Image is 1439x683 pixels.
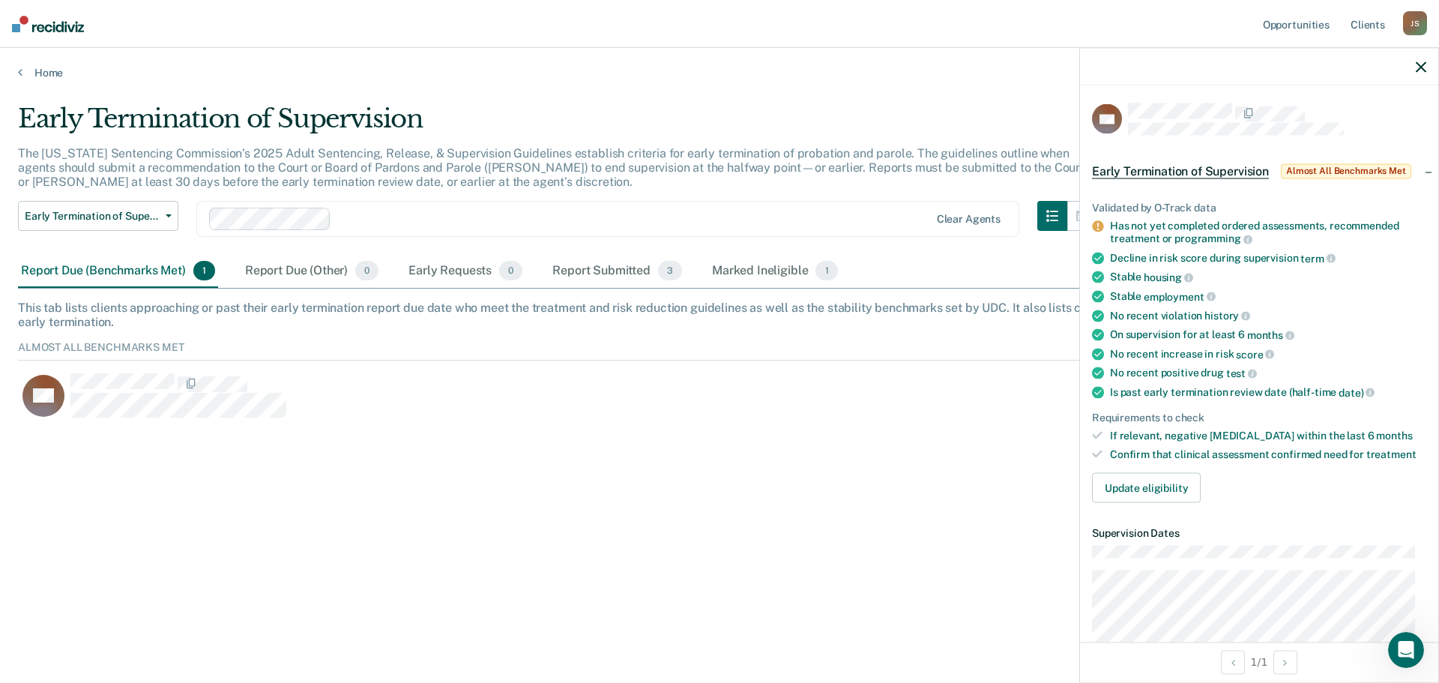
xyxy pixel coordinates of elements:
[1092,411,1426,424] div: Requirements to check
[193,261,215,280] span: 1
[1110,309,1426,322] div: No recent violation
[18,66,1421,79] a: Home
[1273,650,1297,674] button: Next Opportunity
[1221,650,1245,674] button: Previous Opportunity
[1376,430,1412,442] span: months
[1110,220,1426,245] div: Has not yet completed ordered assessments, recommended treatment or programming
[1281,163,1411,178] span: Almost All Benchmarks Met
[1092,201,1426,214] div: Validated by O-Track data
[12,16,84,32] img: Recidiviz
[1204,310,1250,322] span: history
[1110,347,1426,361] div: No recent increase in risk
[1092,527,1426,540] dt: Supervision Dates
[1226,367,1257,379] span: test
[18,103,1097,146] div: Early Termination of Supervision
[18,341,1421,361] div: Almost All Benchmarks Met
[709,255,841,288] div: Marked Ineligible
[1110,386,1426,400] div: Is past early termination review date (half-time
[1144,290,1215,302] span: employment
[405,255,525,288] div: Early Requests
[25,210,160,223] span: Early Termination of Supervision
[242,255,381,288] div: Report Due (Other)
[1080,642,1438,682] div: 1 / 1
[18,146,1084,189] p: The [US_STATE] Sentencing Commission’s 2025 Adult Sentencing, Release, & Supervision Guidelines e...
[1110,367,1426,380] div: No recent positive drug
[18,373,1246,433] div: CaseloadOpportunityCell-266293
[1110,271,1426,284] div: Stable
[355,261,378,280] span: 0
[1236,348,1274,360] span: score
[1110,448,1426,461] div: Confirm that clinical assessment confirmed need for
[1366,448,1417,460] span: treatment
[937,213,1001,226] div: Clear agents
[1388,632,1424,668] iframe: Intercom live chat
[1080,147,1438,195] div: Early Termination of SupervisionAlmost All Benchmarks Met
[1110,328,1426,342] div: On supervision for at least 6
[1403,11,1427,35] div: J S
[815,261,837,280] span: 1
[549,255,685,288] div: Report Submitted
[1110,251,1426,265] div: Decline in risk score during supervision
[18,301,1421,329] div: This tab lists clients approaching or past their early termination report due date who meet the t...
[499,261,522,280] span: 0
[1110,430,1426,442] div: If relevant, negative [MEDICAL_DATA] within the last 6
[18,255,218,288] div: Report Due (Benchmarks Met)
[1092,473,1201,503] button: Update eligibility
[1144,271,1193,283] span: housing
[1300,252,1335,264] span: term
[1110,290,1426,304] div: Stable
[1092,163,1269,178] span: Early Termination of Supervision
[658,261,682,280] span: 3
[1339,386,1375,398] span: date)
[1247,329,1294,341] span: months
